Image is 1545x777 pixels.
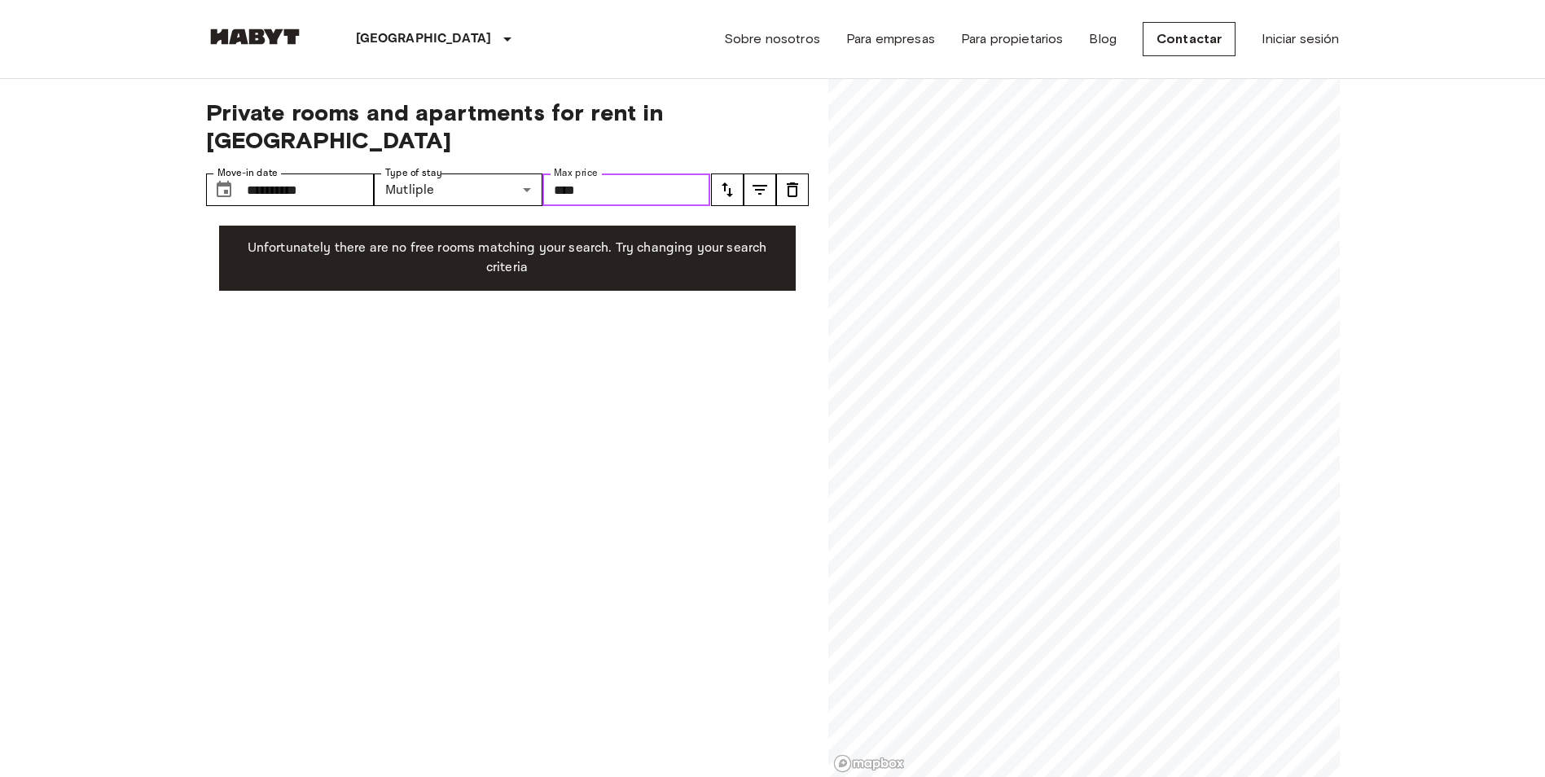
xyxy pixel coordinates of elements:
[206,99,809,154] span: Private rooms and apartments for rent in [GEOGRAPHIC_DATA]
[1262,29,1339,49] a: Iniciar sesión
[232,239,783,278] p: Unfortunately there are no free rooms matching your search. Try changing your search criteria
[833,754,905,773] a: Mapbox logo
[208,173,240,206] button: Choose date, selected date is 1 Nov 2025
[711,173,744,206] button: tune
[776,173,809,206] button: tune
[961,29,1064,49] a: Para propietarios
[356,29,492,49] p: [GEOGRAPHIC_DATA]
[744,173,776,206] button: tune
[1089,29,1117,49] a: Blog
[206,29,304,45] img: Habyt
[374,173,542,206] div: Mutliple
[724,29,820,49] a: Sobre nosotros
[554,166,598,180] label: Max price
[846,29,935,49] a: Para empresas
[385,166,442,180] label: Type of stay
[217,166,278,180] label: Move-in date
[1143,22,1236,56] a: Contactar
